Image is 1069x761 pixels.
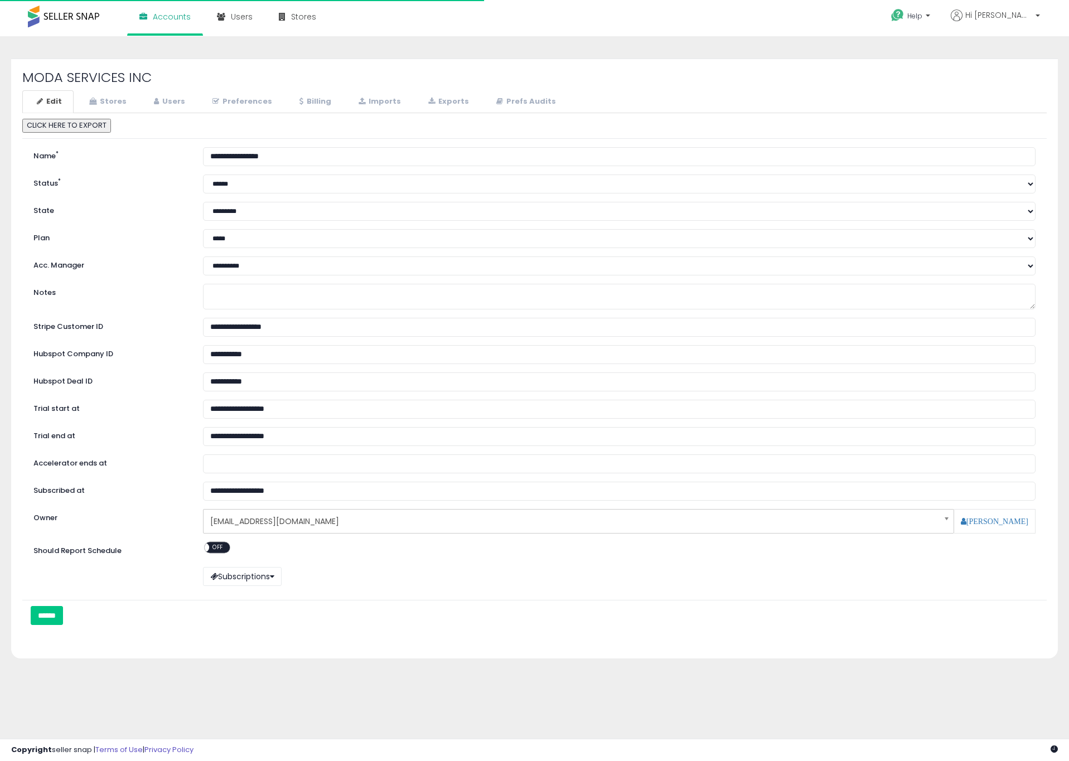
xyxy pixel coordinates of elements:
label: Accelerator ends at [25,454,195,469]
label: Status [25,175,195,189]
a: Stores [75,90,138,113]
label: State [25,202,195,216]
button: Subscriptions [203,567,282,586]
span: Users [231,11,253,22]
a: Preferences [198,90,284,113]
h2: MODA SERVICES INC [22,70,1047,85]
label: Hubspot Company ID [25,345,195,360]
i: Get Help [891,8,904,22]
a: Users [139,90,197,113]
span: Stores [291,11,316,22]
span: Accounts [153,11,191,22]
label: Owner [33,513,57,524]
label: Hubspot Deal ID [25,372,195,387]
a: Hi [PERSON_NAME] [951,9,1040,35]
label: Trial start at [25,400,195,414]
a: Prefs Audits [482,90,568,113]
a: Exports [414,90,481,113]
span: [EMAIL_ADDRESS][DOMAIN_NAME] [210,512,932,531]
a: [PERSON_NAME] [961,517,1028,525]
span: OFF [210,542,228,552]
label: Subscribed at [25,482,195,496]
label: Stripe Customer ID [25,318,195,332]
label: Plan [25,229,195,244]
a: Edit [22,90,74,113]
label: Notes [25,284,195,298]
label: Trial end at [25,427,195,442]
span: Hi [PERSON_NAME] [965,9,1032,21]
a: Imports [344,90,413,113]
label: Name [25,147,195,162]
span: Help [907,11,922,21]
label: Should Report Schedule [33,546,122,556]
a: Billing [285,90,343,113]
button: CLICK HERE TO EXPORT [22,119,111,133]
label: Acc. Manager [25,256,195,271]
